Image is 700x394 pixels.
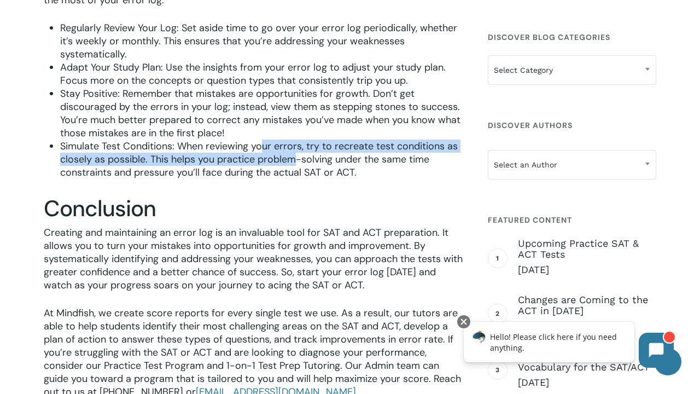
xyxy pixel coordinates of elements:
[60,140,458,179] span: Simulate Test Conditions: When reviewing your errors, try to recreate test conditions as closely ...
[488,210,656,230] h4: Featured Content
[488,59,656,82] span: Select Category
[60,61,446,87] span: Adapt Your Study Plan: Use the insights from your error log to adjust your study plan. Focus more...
[44,226,463,292] span: Creating and maintaining an error log is an invaluable tool for SAT and ACT preparation. It allow...
[44,195,463,222] h2: Conclusion
[518,238,656,260] span: Upcoming Practice SAT & ACT Tests
[518,294,656,316] span: Changes are Coming to the ACT in [DATE]
[452,313,685,379] iframe: Chatbot
[488,153,656,176] span: Select an Author
[60,87,460,140] span: Stay Positive: Remember that mistakes are opportunities for growth. Don’t get discouraged by the ...
[518,263,656,276] span: [DATE]
[60,21,457,61] span: Regularly Review Your Log: Set aside time to go over your error log periodically, whether it’s we...
[488,55,656,85] span: Select Category
[518,294,656,333] a: Changes are Coming to the ACT in [DATE] [DATE]
[518,238,656,276] a: Upcoming Practice SAT & ACT Tests [DATE]
[488,150,656,179] span: Select an Author
[488,115,656,135] h4: Discover Authors
[488,27,656,47] h4: Discover Blog Categories
[518,376,656,389] span: [DATE]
